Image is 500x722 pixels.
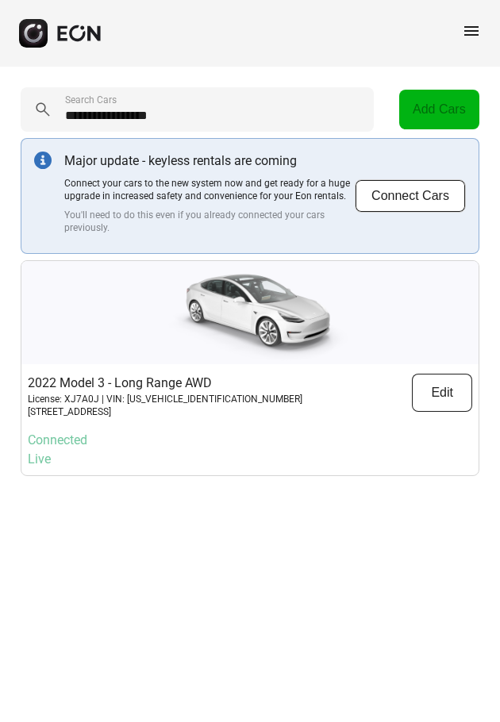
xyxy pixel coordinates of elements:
p: Connect your cars to the new system now and get ready for a huge upgrade in increased safety and ... [64,177,355,202]
button: Connect Cars [355,179,466,213]
p: 2022 Model 3 - Long Range AWD [28,374,302,393]
img: car [147,261,353,364]
label: Search Cars [65,94,117,106]
p: Live [28,450,472,469]
p: License: XJ7A0J | VIN: [US_VEHICLE_IDENTIFICATION_NUMBER] [28,393,302,405]
img: info [34,152,52,169]
p: [STREET_ADDRESS] [28,405,302,418]
p: Major update - keyless rentals are coming [64,152,355,171]
button: Edit [412,374,472,412]
p: You'll need to do this even if you already connected your cars previously. [64,209,355,234]
p: Connected [28,431,472,450]
span: menu [462,21,481,40]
